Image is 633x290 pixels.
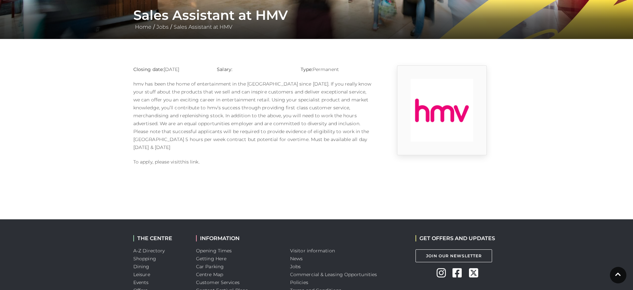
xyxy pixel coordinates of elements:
img: 9_1554821655_pX3E.png [411,79,473,142]
a: Home [133,24,153,30]
a: Getting Here [196,256,226,262]
p: [DATE] [133,65,207,73]
a: this link [180,159,199,165]
a: News [290,256,303,262]
a: Leisure [133,272,150,277]
a: Customer Services [196,279,240,285]
a: Policies [290,279,308,285]
a: Jobs [155,24,170,30]
a: Commercial & Leasing Opportunities [290,272,377,277]
h2: GET OFFERS AND UPDATES [416,235,495,241]
a: Events [133,279,149,285]
strong: Closing date: [133,66,164,72]
a: Opening Times [196,248,232,254]
h2: INFORMATION [196,235,280,241]
h1: Sales Assistant at HMV [133,7,500,23]
a: Shopping [133,256,156,262]
a: A-Z Directory [133,248,165,254]
a: Jobs [290,264,301,270]
strong: Salary: [217,66,232,72]
a: Centre Map [196,272,223,277]
a: Dining [133,264,150,270]
a: Visitor information [290,248,335,254]
a: Join Our Newsletter [416,249,492,262]
p: Permanent [301,65,374,73]
strong: Type: [301,66,313,72]
a: Sales Assistant at HMV [172,24,234,30]
p: hmv has been the home of entertainment in the [GEOGRAPHIC_DATA] since [DATE]. If you really know ... [133,80,374,151]
h2: THE CENTRE [133,235,186,241]
p: To apply, please visit . [133,158,374,166]
div: / / [128,7,505,31]
a: Car Parking [196,264,224,270]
